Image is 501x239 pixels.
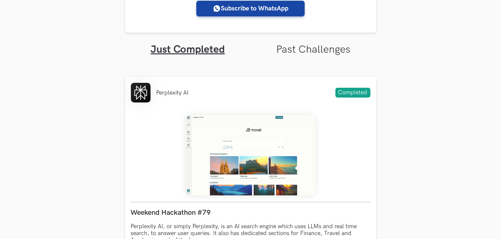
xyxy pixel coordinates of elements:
a: Just Completed [151,43,225,56]
img: Weekend_Hackathon_79_banner.png [185,114,316,196]
a: Past Challenges [276,43,350,56]
a: Subscribe to WhatsApp [196,1,305,16]
ul: Tabs Interface [125,33,376,56]
li: Perplexity AI [156,89,189,96]
label: Weekend Hackathon #79 [131,208,370,217]
span: Completed [335,88,370,98]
